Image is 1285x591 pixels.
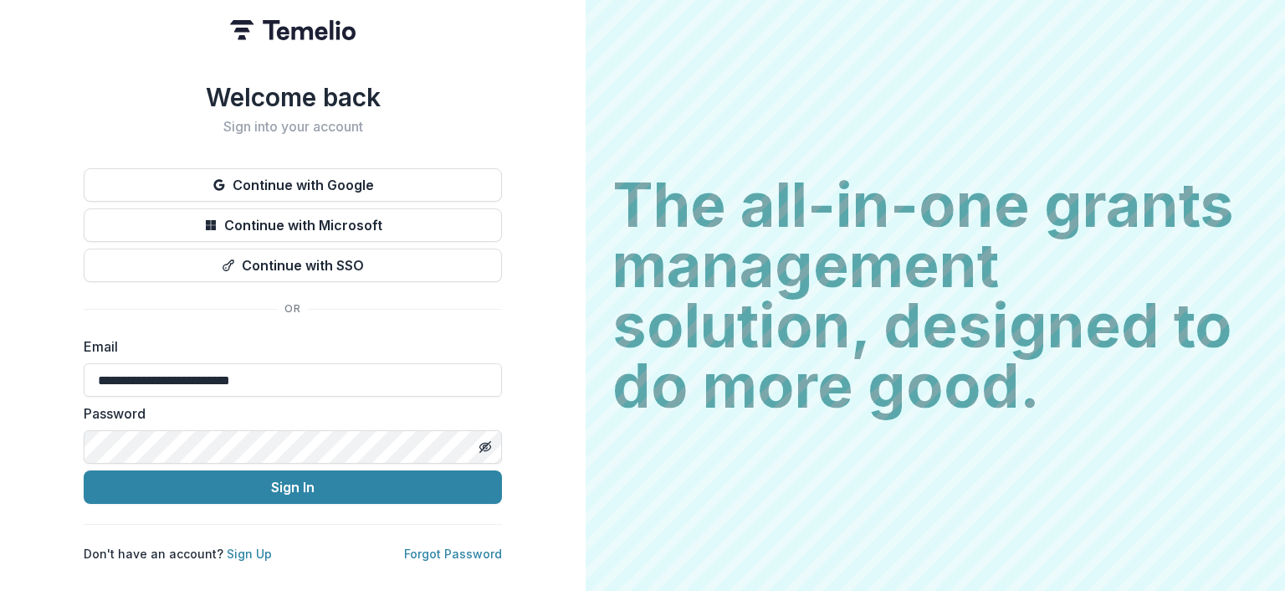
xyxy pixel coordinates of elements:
img: Temelio [230,20,356,40]
a: Forgot Password [404,547,502,561]
label: Password [84,403,492,424]
h1: Welcome back [84,82,502,112]
label: Email [84,337,492,357]
button: Toggle password visibility [472,434,499,460]
button: Continue with Google [84,168,502,202]
h2: Sign into your account [84,119,502,135]
p: Don't have an account? [84,545,272,563]
a: Sign Up [227,547,272,561]
button: Continue with Microsoft [84,208,502,242]
button: Continue with SSO [84,249,502,282]
button: Sign In [84,470,502,504]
